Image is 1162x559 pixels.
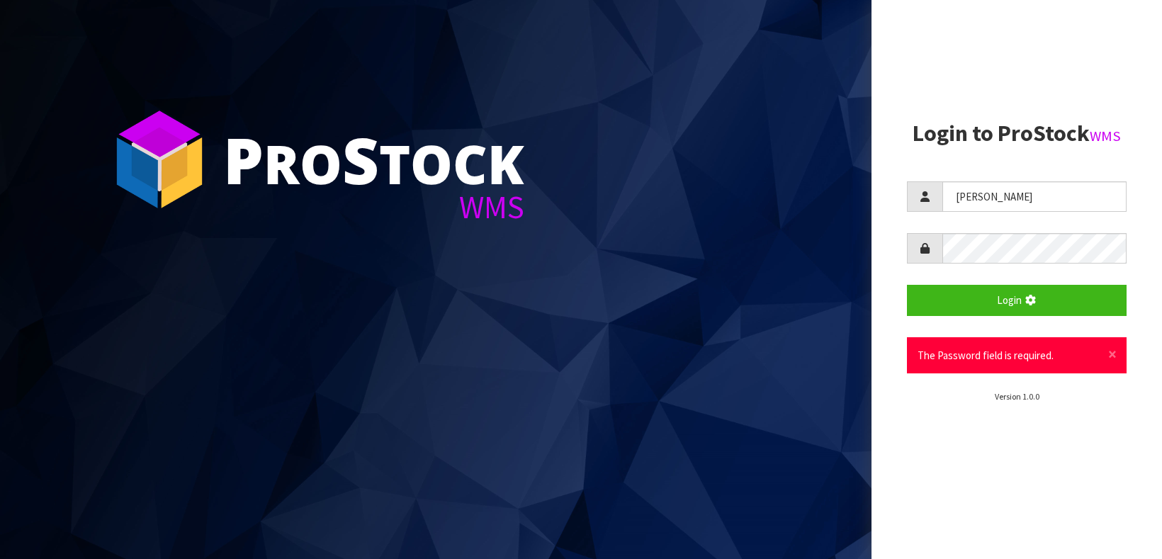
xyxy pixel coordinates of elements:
[223,191,524,223] div: WMS
[342,116,379,203] span: S
[1090,127,1121,145] small: WMS
[1108,344,1117,364] span: ×
[907,121,1127,146] h2: Login to ProStock
[918,348,1102,363] li: The Password field is required.
[907,285,1127,315] button: Login
[942,181,1127,212] input: Username
[106,106,213,213] img: ProStock Cube
[223,116,264,203] span: P
[995,391,1039,402] small: Version 1.0.0
[223,128,524,191] div: ro tock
